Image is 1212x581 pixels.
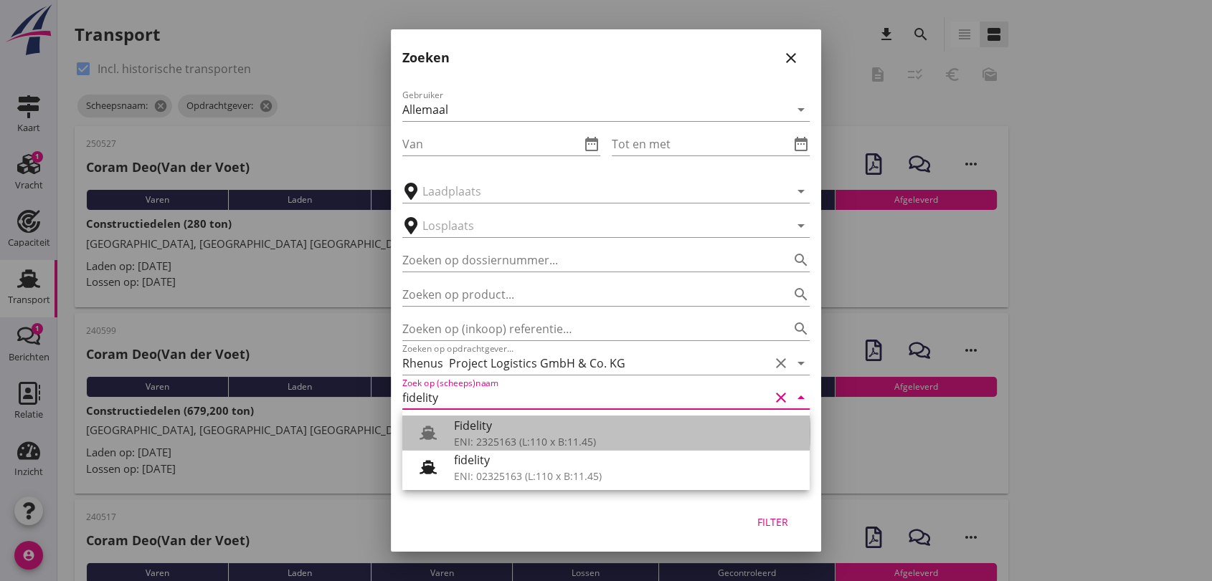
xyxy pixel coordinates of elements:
[422,180,770,203] input: Laadplaats
[454,434,798,449] div: ENI: 2325163 (L:110 x B:11.45)
[402,317,770,340] input: Zoeken op (inkoop) referentie…
[612,133,790,155] input: Tot en met
[741,509,804,535] button: Filter
[422,214,770,237] input: Losplaats
[752,514,792,529] div: Filter
[402,103,448,116] div: Allemaal
[792,101,810,118] i: arrow_drop_down
[772,389,790,406] i: clear
[792,320,810,337] i: search
[792,135,810,153] i: date_range
[402,48,450,67] h2: Zoeken
[792,183,810,200] i: arrow_drop_down
[454,469,798,484] div: ENI: 02325163 (L:110 x B:11.45)
[402,352,770,375] input: Zoeken op opdrachtgever...
[402,249,770,272] input: Zoeken op dossiernummer...
[772,355,790,372] i: clear
[402,133,580,155] input: Van
[402,283,770,306] input: Zoeken op product...
[792,355,810,372] i: arrow_drop_down
[792,217,810,234] i: arrow_drop_down
[782,49,800,67] i: close
[792,389,810,406] i: arrow_drop_down
[454,451,798,469] div: fidelity
[792,251,810,269] i: search
[454,417,798,434] div: Fidelity
[402,386,770,409] input: Zoek op (scheeps)naam
[583,135,600,153] i: date_range
[792,286,810,303] i: search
